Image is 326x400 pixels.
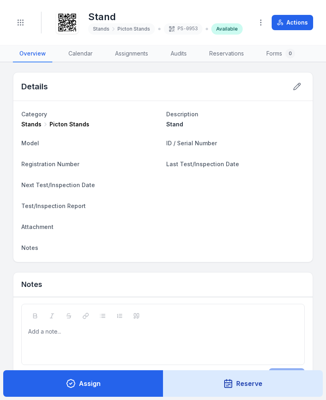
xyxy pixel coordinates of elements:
a: Calendar [62,45,99,62]
button: Toggle navigation [13,15,28,30]
span: Description [166,111,198,118]
span: Picton Stands [50,120,89,128]
a: Overview [13,45,52,62]
span: Stands [93,26,109,32]
span: Picton Stands [118,26,150,32]
span: Next Test/Inspection Date [21,181,95,188]
button: Reserve [163,370,323,397]
a: Forms0 [260,45,301,62]
a: Reservations [203,45,250,62]
h2: Details [21,81,48,92]
h1: Stand [88,10,243,23]
span: ID / Serial Number [166,140,217,146]
a: Assignments [109,45,155,62]
div: Available [211,23,243,35]
span: Stand [166,121,183,128]
div: PS-0953 [164,23,202,35]
h3: Notes [21,279,42,290]
button: Actions [272,15,313,30]
span: Attachment [21,223,54,230]
span: Registration Number [21,161,79,167]
a: Audits [164,45,193,62]
span: Notes [21,244,38,251]
div: 0 [285,49,295,58]
button: Assign [3,370,163,397]
span: Model [21,140,39,146]
span: Stands [21,120,41,128]
span: Last Test/Inspection Date [166,161,239,167]
span: Test/Inspection Report [21,202,86,209]
span: Category [21,111,47,118]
